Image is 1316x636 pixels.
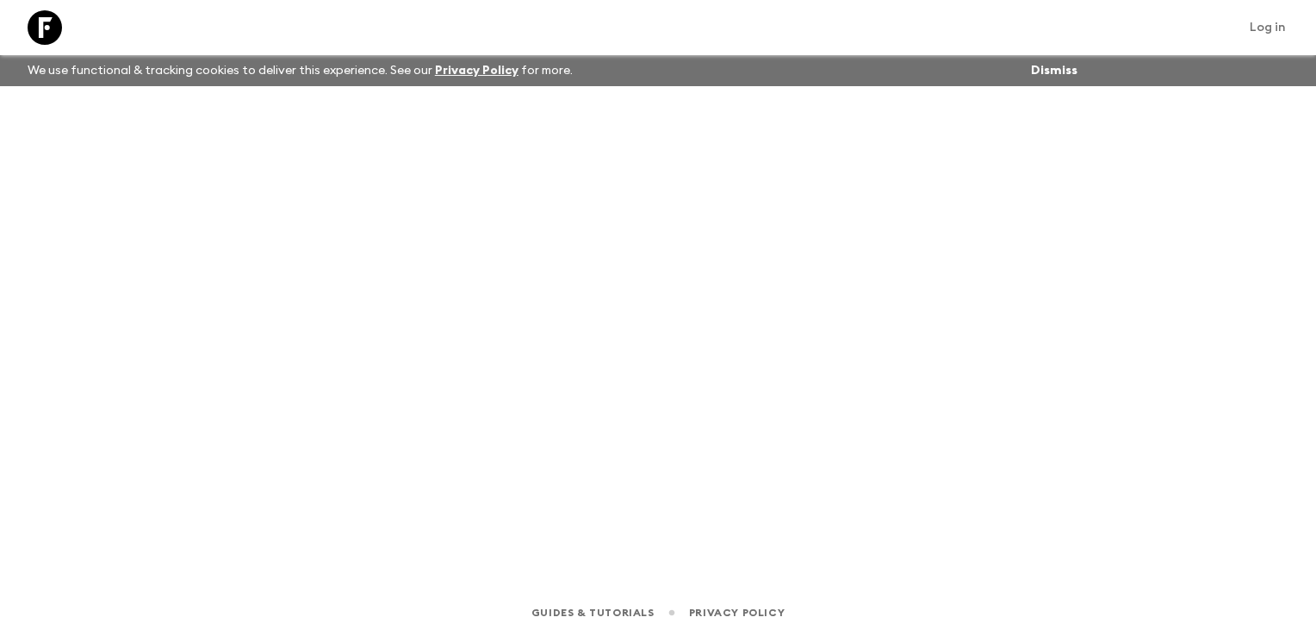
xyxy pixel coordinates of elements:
[1027,59,1082,83] button: Dismiss
[689,603,785,622] a: Privacy Policy
[21,55,580,86] p: We use functional & tracking cookies to deliver this experience. See our for more.
[435,65,518,77] a: Privacy Policy
[1240,16,1295,40] a: Log in
[531,603,655,622] a: Guides & Tutorials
